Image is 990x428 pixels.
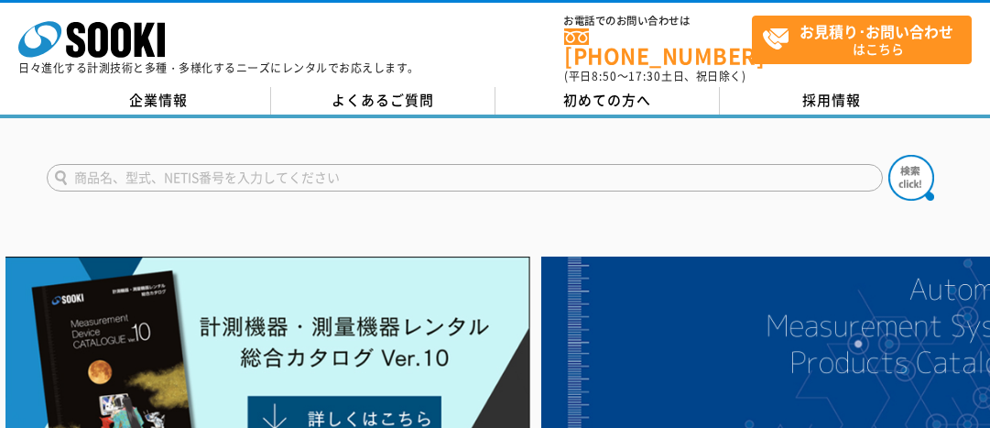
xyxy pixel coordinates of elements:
[720,87,944,115] a: 採用情報
[592,68,617,84] span: 8:50
[18,62,419,73] p: 日々進化する計測技術と多種・多様化するニーズにレンタルでお応えします。
[563,90,651,110] span: 初めての方へ
[47,164,883,192] input: 商品名、型式、NETIS番号を入力してください
[752,16,972,64] a: お見積り･お問い合わせはこちら
[762,16,971,62] span: はこちら
[564,16,752,27] span: お電話でのお問い合わせは
[628,68,661,84] span: 17:30
[800,20,953,42] strong: お見積り･お問い合わせ
[271,87,495,115] a: よくあるご質問
[564,28,752,66] a: [PHONE_NUMBER]
[564,68,745,84] span: (平日 ～ 土日、祝日除く)
[888,155,934,201] img: btn_search.png
[47,87,271,115] a: 企業情報
[495,87,720,115] a: 初めての方へ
